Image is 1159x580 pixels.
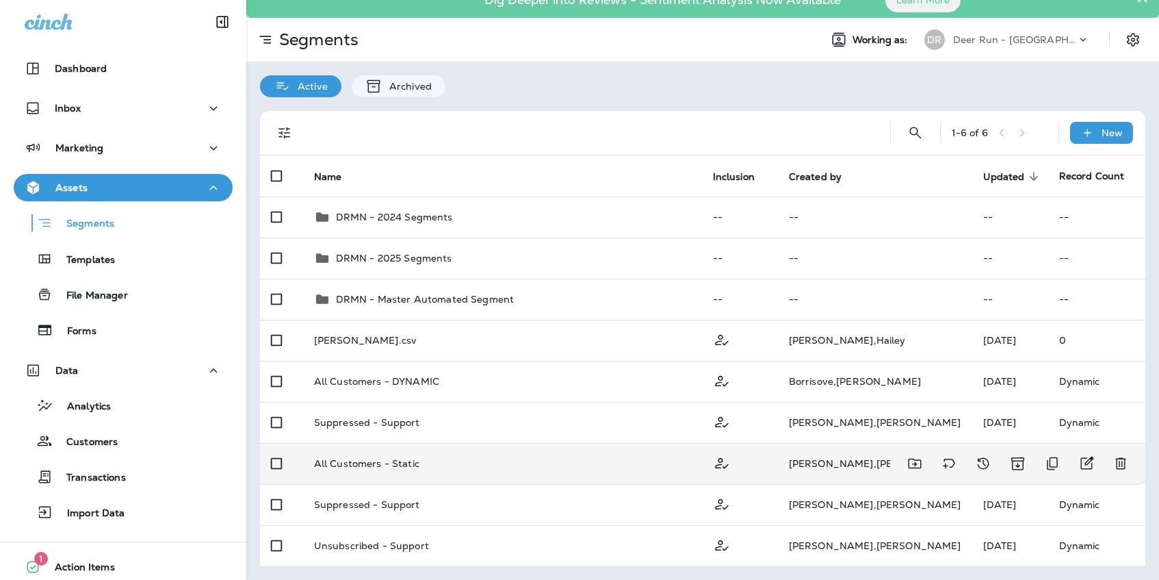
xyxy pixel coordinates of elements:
[1048,238,1145,279] td: --
[55,182,88,193] p: Assets
[1121,27,1145,52] button: Settings
[14,498,233,527] button: Import Data
[14,427,233,455] button: Customers
[935,450,963,477] button: Add tags
[336,294,514,305] p: DRMN - Master Automated Segment
[53,401,111,414] p: Analytics
[55,103,81,114] p: Inbox
[314,171,360,183] span: Name
[14,55,233,82] button: Dashboard
[972,238,1048,279] td: --
[778,238,972,279] td: --
[314,171,342,183] span: Name
[952,127,988,138] div: 1 - 6 of 6
[336,253,452,264] p: DRMN - 2025 Segments
[14,316,233,344] button: Forms
[1048,320,1145,361] td: 0
[1048,402,1145,443] td: Dynamic
[14,280,233,309] button: File Manager
[901,450,928,477] button: Move to folder
[53,507,125,520] p: Import Data
[53,325,96,338] p: Forms
[53,472,126,485] p: Transactions
[972,361,1048,402] td: [DATE]
[969,450,997,477] button: View Changelog
[1048,361,1145,402] td: Dynamic
[713,333,731,345] span: Customer Only
[702,238,778,279] td: --
[314,376,439,387] p: All Customers - DYNAMIC
[14,94,233,122] button: Inbox
[1048,279,1145,320] td: --
[1102,127,1123,138] p: New
[778,484,972,525] td: [PERSON_NAME] , [PERSON_NAME]
[314,499,420,510] p: Suppressed - Support
[53,290,128,303] p: File Manager
[53,218,114,231] p: Segments
[953,34,1076,45] p: Deer Run - [GEOGRAPHIC_DATA]
[14,244,233,273] button: Templates
[713,374,731,386] span: Customer Only
[713,171,772,183] span: Inclusion
[924,29,945,50] div: DR
[713,456,731,468] span: Customer Only
[972,279,1048,320] td: --
[983,171,1025,183] span: Updated
[34,552,48,566] span: 1
[55,365,79,376] p: Data
[314,335,417,346] p: [PERSON_NAME].csv
[702,279,778,320] td: --
[14,174,233,201] button: Assets
[778,402,972,443] td: [PERSON_NAME] , [PERSON_NAME]
[1059,170,1125,182] span: Record Count
[203,8,242,36] button: Collapse Sidebar
[902,119,929,147] button: Search Segments
[789,171,842,183] span: Created by
[972,484,1048,525] td: [DATE]
[1048,484,1145,525] td: Dynamic
[778,279,972,320] td: --
[778,525,972,566] td: [PERSON_NAME] , [PERSON_NAME]
[778,320,972,361] td: [PERSON_NAME] , Hailey
[382,81,432,92] p: Archived
[53,436,118,449] p: Customers
[972,525,1048,566] td: [DATE]
[53,254,115,267] p: Templates
[41,562,115,578] span: Action Items
[713,415,731,427] span: Customer Only
[972,320,1048,361] td: [DATE]
[972,402,1048,443] td: [DATE]
[778,361,972,402] td: Borrisove , [PERSON_NAME]
[314,417,420,428] p: Suppressed - Support
[14,462,233,491] button: Transactions
[713,171,755,183] span: Inclusion
[55,63,107,74] p: Dashboard
[55,142,103,153] p: Marketing
[14,134,233,162] button: Marketing
[271,119,298,147] button: Filters
[314,458,419,469] p: All Customers - Static
[1004,450,1032,477] button: Archive
[983,171,1043,183] span: Updated
[1048,525,1145,566] td: Dynamic
[778,197,972,238] td: --
[972,197,1048,238] td: --
[789,171,859,183] span: Created by
[14,208,233,238] button: Segments
[713,538,731,551] span: Customer Only
[1107,450,1134,477] button: Delete
[1039,450,1066,477] button: Duplicate Segment
[14,391,233,420] button: Analytics
[274,29,359,50] p: Segments
[336,212,453,223] p: DRMN - 2024 Segments
[291,81,328,92] p: Active
[713,497,731,509] span: Customer Only
[1048,197,1145,238] td: --
[14,357,233,384] button: Data
[702,197,778,238] td: --
[1073,450,1100,477] button: Edit
[852,34,911,46] span: Working as:
[778,443,972,484] td: [PERSON_NAME] , [PERSON_NAME]
[314,540,429,551] p: Unsubscribed - Support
